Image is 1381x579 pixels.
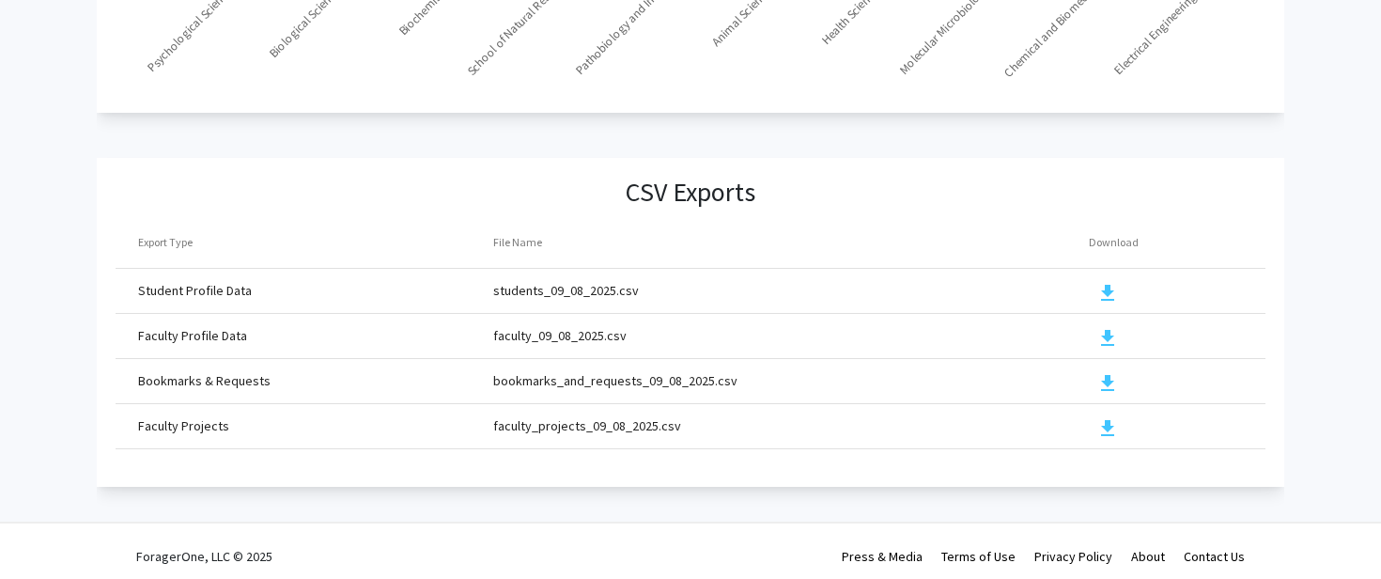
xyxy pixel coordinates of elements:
td: Student Profile Data [116,269,493,314]
mat-icon: download [1096,327,1119,350]
td: faculty_projects_09_08_2025.csv [493,404,1089,449]
a: About [1131,548,1165,565]
a: Contact Us [1184,548,1245,565]
iframe: Chat [14,494,80,565]
th: Download [1089,216,1265,269]
th: File Name [493,216,1089,269]
mat-icon: download [1096,417,1119,440]
a: Terms of Use [941,548,1016,565]
td: bookmarks_and_requests_09_08_2025.csv [493,359,1089,404]
a: Privacy Policy [1034,548,1112,565]
h3: CSV Exports [626,177,755,209]
td: Bookmarks & Requests [116,359,493,404]
td: Faculty Profile Data [116,314,493,359]
mat-icon: download [1096,282,1119,305]
a: Press & Media [842,548,923,565]
mat-icon: download [1096,372,1119,395]
td: students_09_08_2025.csv [493,269,1089,314]
th: Export Type [116,216,493,269]
td: faculty_09_08_2025.csv [493,314,1089,359]
td: Faculty Projects [116,404,493,449]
